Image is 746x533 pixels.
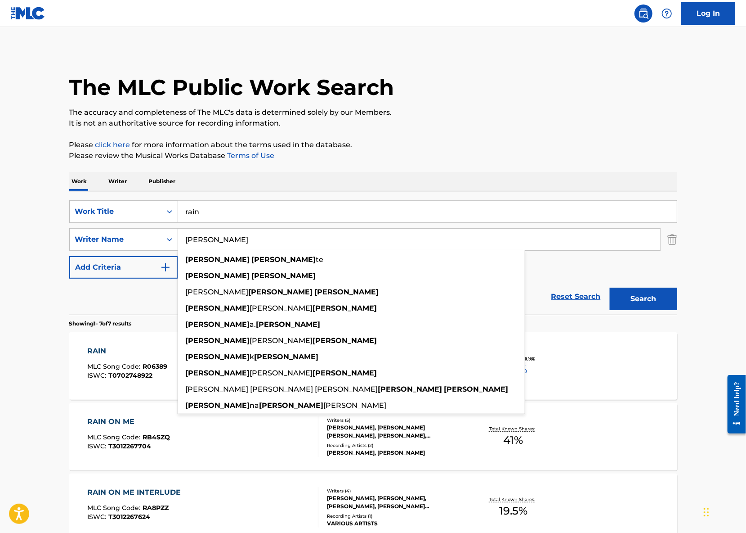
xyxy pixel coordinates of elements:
[106,172,130,191] p: Writer
[681,2,735,25] a: Log In
[143,433,170,441] span: RB4SZQ
[87,487,185,498] div: RAIN ON ME INTERLUDE
[69,150,677,161] p: Please review the Musical Works Database
[327,424,463,440] div: [PERSON_NAME], [PERSON_NAME] [PERSON_NAME], [PERSON_NAME], [PERSON_NAME], [PERSON_NAME]
[250,336,313,345] span: [PERSON_NAME]
[226,151,275,160] a: Terms of Use
[186,369,250,377] strong: [PERSON_NAME]
[95,140,130,149] a: click here
[610,288,677,310] button: Search
[658,5,676,23] div: Help
[186,288,249,296] span: [PERSON_NAME]
[701,490,746,533] iframe: Chat Widget
[87,442,108,450] span: ISWC :
[69,200,677,315] form: Search Form
[721,368,746,441] iframe: Resource Center
[547,287,605,307] a: Reset Search
[186,320,250,329] strong: [PERSON_NAME]
[327,417,463,424] div: Writers ( 5 )
[489,425,537,432] p: Total Known Shares:
[75,234,156,245] div: Writer Name
[143,362,167,370] span: R06389
[324,401,387,410] span: [PERSON_NAME]
[11,7,45,20] img: MLC Logo
[313,304,377,312] strong: [PERSON_NAME]
[252,271,316,280] strong: [PERSON_NAME]
[69,320,132,328] p: Showing 1 - 7 of 7 results
[186,352,250,361] strong: [PERSON_NAME]
[69,172,90,191] p: Work
[503,432,523,448] span: 41 %
[69,403,677,470] a: RAIN ON MEMLC Song Code:RB4SZQISWC:T3012267704Writers (5)[PERSON_NAME], [PERSON_NAME] [PERSON_NAM...
[378,385,442,393] strong: [PERSON_NAME]
[252,255,316,264] strong: [PERSON_NAME]
[256,320,321,329] strong: [PERSON_NAME]
[634,5,652,23] a: Public Search
[69,256,178,279] button: Add Criteria
[444,385,509,393] strong: [PERSON_NAME]
[327,449,463,457] div: [PERSON_NAME], [PERSON_NAME]
[250,369,313,377] span: [PERSON_NAME]
[327,519,463,528] div: VARIOUS ARTISTS
[146,172,179,191] p: Publisher
[186,401,250,410] strong: [PERSON_NAME]
[75,206,156,217] div: Work Title
[186,336,250,345] strong: [PERSON_NAME]
[186,304,250,312] strong: [PERSON_NAME]
[704,499,709,526] div: Drag
[250,401,259,410] span: na
[87,513,108,521] span: ISWC :
[69,118,677,129] p: It is not an authoritative source for recording information.
[667,228,677,251] img: Delete Criterion
[186,385,378,393] span: [PERSON_NAME] [PERSON_NAME] [PERSON_NAME]
[327,513,463,519] div: Recording Artists ( 1 )
[313,336,377,345] strong: [PERSON_NAME]
[69,107,677,118] p: The accuracy and completeness of The MLC's data is determined solely by our Members.
[638,8,649,19] img: search
[69,332,677,400] a: RAINMLC Song Code:R06389ISWC:T0702748922Writers (2)[PERSON_NAME], [PERSON_NAME] [PERSON_NAME]Reco...
[87,504,143,512] span: MLC Song Code :
[108,513,150,521] span: T3012267624
[661,8,672,19] img: help
[69,140,677,150] p: Please for more information about the terms used in the database.
[255,352,319,361] strong: [PERSON_NAME]
[249,288,313,296] strong: [PERSON_NAME]
[499,503,527,519] span: 19.5 %
[108,442,151,450] span: T3012267704
[143,504,169,512] span: RA8PZZ
[87,416,170,427] div: RAIN ON ME
[250,352,255,361] span: k
[186,255,250,264] strong: [PERSON_NAME]
[489,496,537,503] p: Total Known Shares:
[316,255,324,264] span: te
[313,369,377,377] strong: [PERSON_NAME]
[250,304,313,312] span: [PERSON_NAME]
[315,288,379,296] strong: [PERSON_NAME]
[87,362,143,370] span: MLC Song Code :
[69,74,394,101] h1: The MLC Public Work Search
[87,371,108,379] span: ISWC :
[327,442,463,449] div: Recording Artists ( 2 )
[160,262,171,273] img: 9d2ae6d4665cec9f34b9.svg
[108,371,152,379] span: T0702748922
[87,346,167,357] div: RAIN
[250,320,256,329] span: a.
[186,271,250,280] strong: [PERSON_NAME]
[327,488,463,494] div: Writers ( 4 )
[327,494,463,510] div: [PERSON_NAME], [PERSON_NAME], [PERSON_NAME], [PERSON_NAME] [PERSON_NAME]
[87,433,143,441] span: MLC Song Code :
[259,401,324,410] strong: [PERSON_NAME]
